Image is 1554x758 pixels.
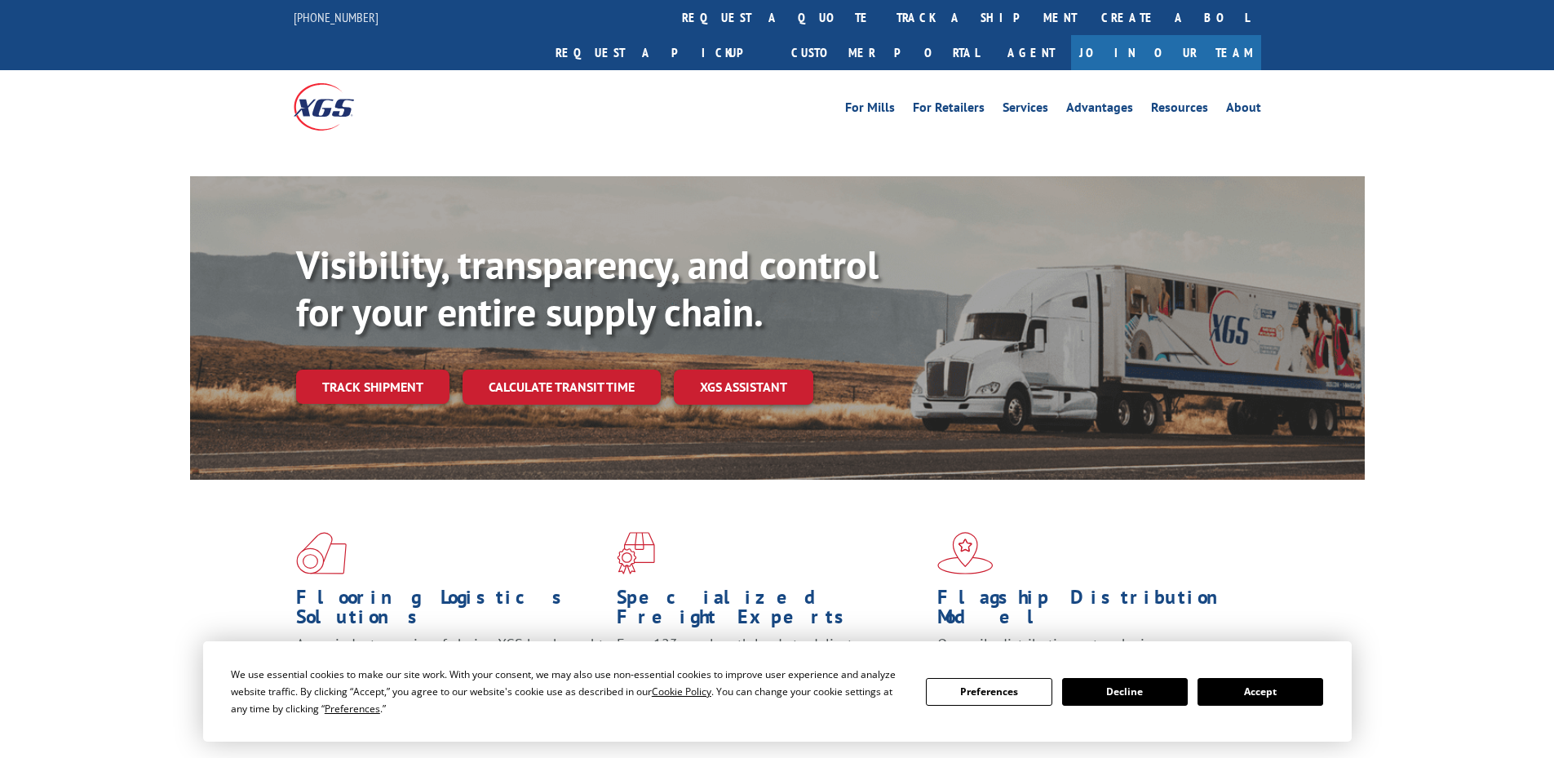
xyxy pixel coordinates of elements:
[652,685,711,698] span: Cookie Policy
[296,239,879,337] b: Visibility, transparency, and control for your entire supply chain.
[991,35,1071,70] a: Agent
[296,587,604,635] h1: Flooring Logistics Solutions
[294,9,379,25] a: [PHONE_NUMBER]
[674,370,813,405] a: XGS ASSISTANT
[296,635,604,693] span: As an industry carrier of choice, XGS has brought innovation and dedication to flooring logistics...
[779,35,991,70] a: Customer Portal
[1003,101,1048,119] a: Services
[296,370,449,404] a: Track shipment
[231,666,906,717] div: We use essential cookies to make our site work. With your consent, we may also use non-essential ...
[1198,678,1323,706] button: Accept
[937,635,1237,673] span: Our agile distribution network gives you nationwide inventory management on demand.
[203,641,1352,742] div: Cookie Consent Prompt
[1151,101,1208,119] a: Resources
[926,678,1051,706] button: Preferences
[1226,101,1261,119] a: About
[617,635,925,707] p: From 123 overlength loads to delicate cargo, our experienced staff knows the best way to move you...
[937,587,1246,635] h1: Flagship Distribution Model
[1062,678,1188,706] button: Decline
[296,532,347,574] img: xgs-icon-total-supply-chain-intelligence-red
[845,101,895,119] a: For Mills
[913,101,985,119] a: For Retailers
[325,702,380,716] span: Preferences
[1066,101,1133,119] a: Advantages
[937,532,994,574] img: xgs-icon-flagship-distribution-model-red
[617,587,925,635] h1: Specialized Freight Experts
[463,370,661,405] a: Calculate transit time
[543,35,779,70] a: Request a pickup
[1071,35,1261,70] a: Join Our Team
[617,532,655,574] img: xgs-icon-focused-on-flooring-red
